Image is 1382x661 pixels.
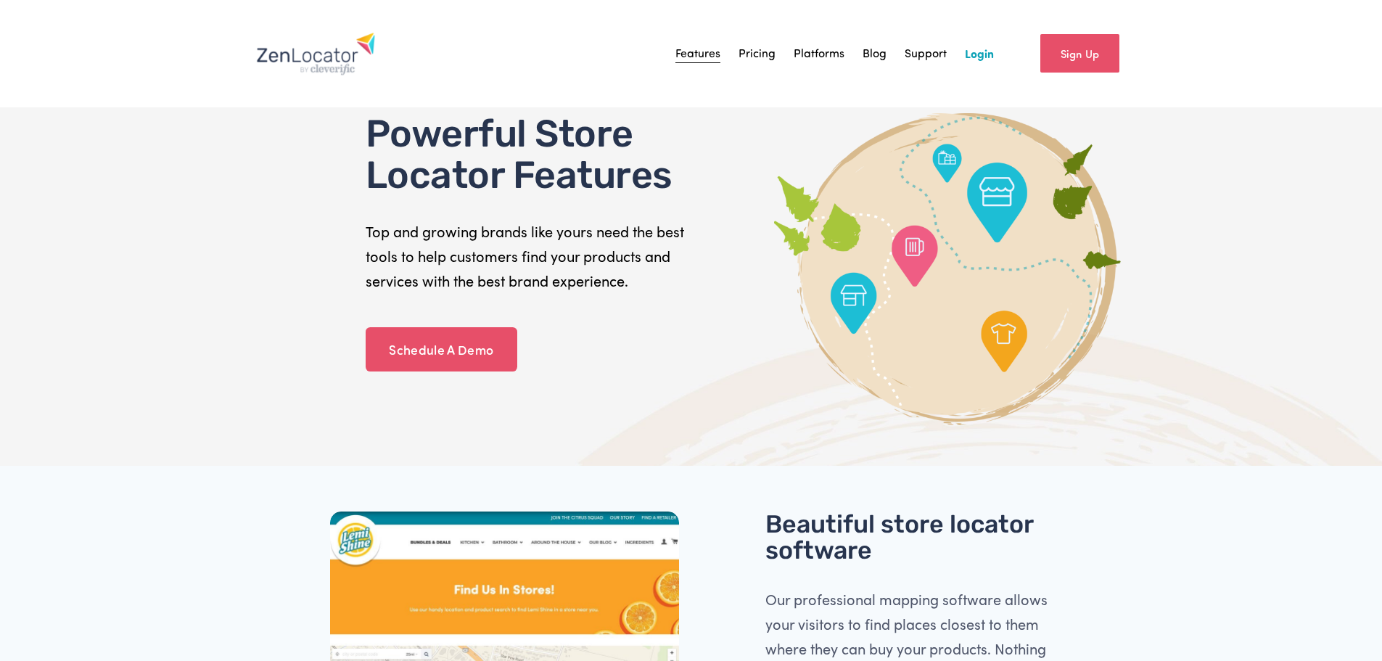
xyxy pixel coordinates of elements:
a: Pricing [739,43,776,65]
img: Zenlocator [256,32,376,75]
span: Beautiful store locator software [765,509,1039,565]
img: Graphic of ZenLocator features [768,113,1127,426]
a: Blog [863,43,887,65]
a: Support [905,43,947,65]
p: Top and growing brands like yours need the best tools to help customers find your products and se... [366,219,687,293]
a: Platforms [794,43,844,65]
a: Features [675,43,720,65]
a: Schedule A Demo [366,327,517,372]
span: Powerful Store Locator Features [366,111,673,197]
a: Sign Up [1040,34,1119,73]
a: Login [965,43,994,65]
